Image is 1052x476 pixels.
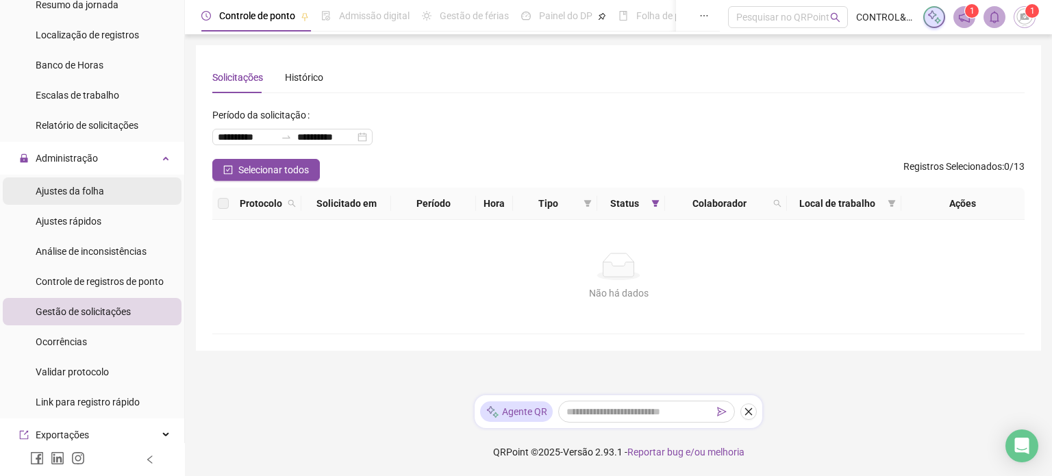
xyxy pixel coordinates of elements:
[281,131,292,142] span: to
[212,104,315,126] label: Período da solicitação
[671,196,768,211] span: Colaborador
[771,193,784,214] span: search
[219,10,295,21] span: Controle de ponto
[212,159,320,181] button: Selecionar todos
[36,306,131,317] span: Gestão de solicitações
[563,447,593,458] span: Versão
[856,10,915,25] span: CONTROL&COMPANY
[36,366,109,377] span: Validar protocolo
[903,159,1025,181] span: : 0 / 13
[19,430,29,440] span: export
[301,188,391,220] th: Solicitado em
[651,199,660,208] span: filter
[30,451,44,465] span: facebook
[699,11,709,21] span: ellipsis
[1025,4,1039,18] sup: Atualize o seu contato no menu Meus Dados
[240,196,282,211] span: Protocolo
[185,428,1052,476] footer: QRPoint © 2025 - 2.93.1 -
[476,188,512,220] th: Hora
[581,193,594,214] span: filter
[627,447,744,458] span: Reportar bug e/ou melhoria
[773,199,781,208] span: search
[36,90,119,101] span: Escalas de trabalho
[603,196,646,211] span: Status
[36,246,147,257] span: Análise de inconsistências
[636,10,724,21] span: Folha de pagamento
[36,120,138,131] span: Relatório de solicitações
[36,276,164,287] span: Controle de registros de ponto
[480,401,553,422] div: Agente QR
[145,455,155,464] span: left
[649,193,662,214] span: filter
[285,193,299,214] span: search
[212,70,263,85] div: Solicitações
[51,451,64,465] span: linkedin
[539,10,592,21] span: Painel do DP
[36,29,139,40] span: Localização de registros
[201,11,211,21] span: clock-circle
[965,4,979,18] sup: 1
[422,11,431,21] span: sun
[301,12,309,21] span: pushpin
[958,11,970,23] span: notification
[19,153,29,163] span: lock
[518,196,579,211] span: Tipo
[1030,6,1035,16] span: 1
[486,405,499,419] img: sparkle-icon.fc2bf0ac1784a2077858766a79e2daf3.svg
[927,10,942,25] img: sparkle-icon.fc2bf0ac1784a2077858766a79e2daf3.svg
[285,70,323,85] div: Histórico
[970,6,975,16] span: 1
[440,10,509,21] span: Gestão de férias
[223,165,233,175] span: check-square
[903,161,1002,172] span: Registros Selecionados
[521,11,531,21] span: dashboard
[830,12,840,23] span: search
[618,11,628,21] span: book
[888,199,896,208] span: filter
[321,11,331,21] span: file-done
[36,60,103,71] span: Banco de Horas
[792,196,881,211] span: Local de trabalho
[229,286,1008,301] div: Não há dados
[907,196,1019,211] div: Ações
[744,407,753,416] span: close
[717,407,727,416] span: send
[391,188,476,220] th: Período
[584,199,592,208] span: filter
[36,153,98,164] span: Administração
[598,12,606,21] span: pushpin
[281,131,292,142] span: swap-right
[36,336,87,347] span: Ocorrências
[71,451,85,465] span: instagram
[885,193,899,214] span: filter
[288,199,296,208] span: search
[36,216,101,227] span: Ajustes rápidos
[1014,7,1035,27] img: 3774
[36,397,140,408] span: Link para registro rápido
[36,186,104,197] span: Ajustes da folha
[1005,429,1038,462] div: Open Intercom Messenger
[238,162,309,177] span: Selecionar todos
[988,11,1001,23] span: bell
[339,10,410,21] span: Admissão digital
[36,429,89,440] span: Exportações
